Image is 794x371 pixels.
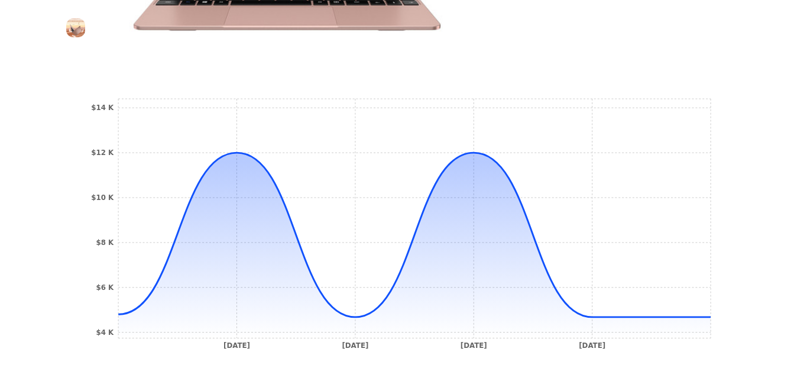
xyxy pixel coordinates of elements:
img: Laptop 14 Intel 256gb Ssd Windows 11 1080p Wifi+mouse [66,18,85,37]
tspan: [DATE] [223,341,250,350]
tspan: [DATE] [461,341,487,350]
tspan: [DATE] [342,341,368,350]
tspan: $14 K [91,104,114,112]
tspan: $8 K [96,238,114,247]
tspan: $12 K [91,149,114,157]
tspan: $6 K [96,283,114,292]
tspan: $10 K [91,193,114,202]
tspan: $4 K [96,328,114,337]
tspan: [DATE] [579,341,605,350]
